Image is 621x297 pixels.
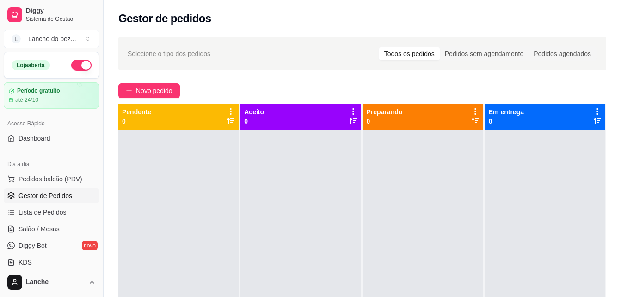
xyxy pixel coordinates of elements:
article: até 24/10 [15,96,38,104]
p: 0 [122,117,151,126]
div: Dia a dia [4,157,99,172]
div: Lanche do pez ... [28,34,76,43]
p: Preparando [367,107,403,117]
article: Período gratuito [17,87,60,94]
span: Novo pedido [136,86,172,96]
a: Gestor de Pedidos [4,188,99,203]
span: plus [126,87,132,94]
div: Loja aberta [12,60,50,70]
p: Em entrega [489,107,524,117]
div: Pedidos agendados [529,47,596,60]
button: Select a team [4,30,99,48]
span: Lanche [26,278,85,286]
button: Alterar Status [71,60,92,71]
a: KDS [4,255,99,270]
span: KDS [18,258,32,267]
span: Selecione o tipo dos pedidos [128,49,210,59]
span: Diggy [26,7,96,15]
span: Sistema de Gestão [26,15,96,23]
button: Pedidos balcão (PDV) [4,172,99,186]
span: Diggy Bot [18,241,47,250]
h2: Gestor de pedidos [118,11,211,26]
div: Todos os pedidos [379,47,440,60]
a: Dashboard [4,131,99,146]
span: Pedidos balcão (PDV) [18,174,82,184]
p: Pendente [122,107,151,117]
p: Aceito [244,107,264,117]
div: Acesso Rápido [4,116,99,131]
p: 0 [367,117,403,126]
a: Lista de Pedidos [4,205,99,220]
a: Período gratuitoaté 24/10 [4,82,99,109]
button: Lanche [4,271,99,293]
button: Novo pedido [118,83,180,98]
a: DiggySistema de Gestão [4,4,99,26]
p: 0 [489,117,524,126]
span: Salão / Mesas [18,224,60,234]
span: Lista de Pedidos [18,208,67,217]
span: L [12,34,21,43]
a: Salão / Mesas [4,222,99,236]
div: Pedidos sem agendamento [440,47,529,60]
a: Diggy Botnovo [4,238,99,253]
span: Dashboard [18,134,50,143]
p: 0 [244,117,264,126]
span: Gestor de Pedidos [18,191,72,200]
